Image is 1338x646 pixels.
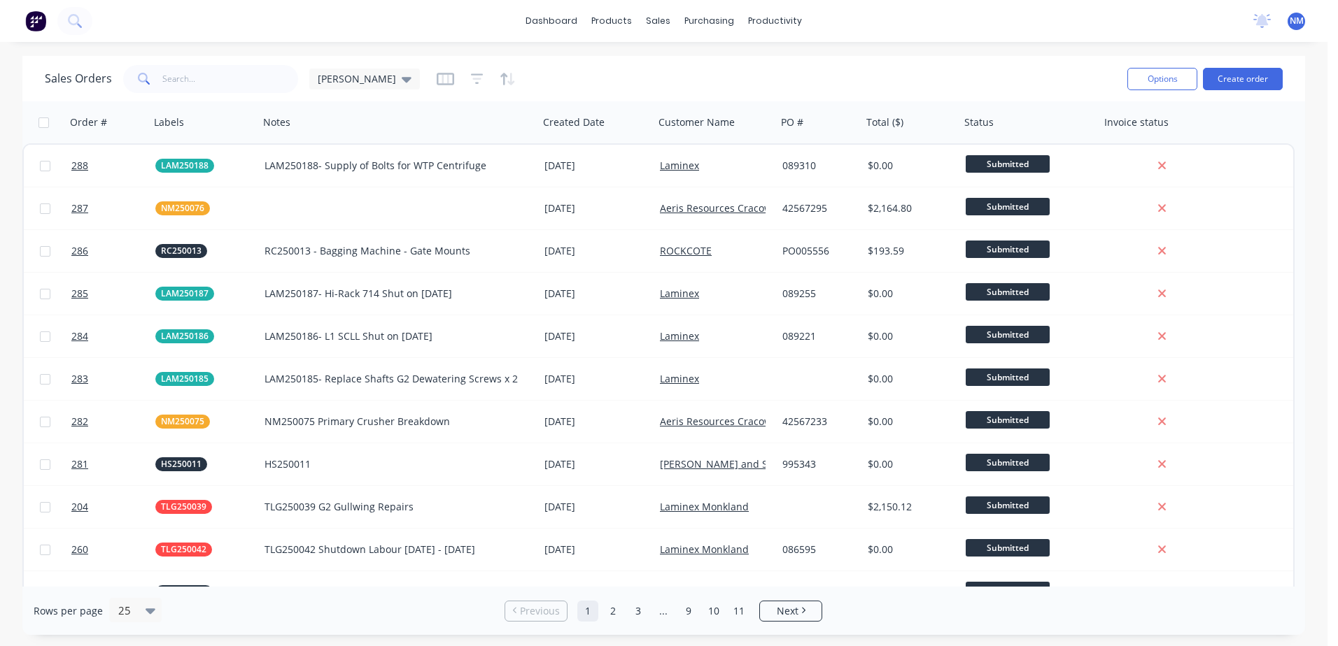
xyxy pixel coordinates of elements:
span: Previous [520,604,560,618]
div: [DATE] [544,329,649,343]
span: NM [1290,15,1304,27]
a: 281 [71,443,155,485]
span: CBC250002 [161,585,207,599]
input: Search... [162,65,299,93]
img: Factory [25,10,46,31]
div: RC250013 - Bagging Machine - Gate Mounts [265,244,520,258]
div: 089310 [782,159,853,173]
a: 283 [71,358,155,400]
div: $0.00 [868,415,950,429]
div: [DATE] [544,201,649,215]
a: Laminex Monkland [660,543,749,556]
div: $0.00 [868,372,950,386]
button: LAM250186 [155,329,214,343]
a: Aeris Resources Cracow Operations [660,415,827,428]
span: Submitted [966,496,1050,514]
a: Next page [760,604,822,618]
a: Previous page [505,604,567,618]
div: [DATE] [544,457,649,471]
span: 204 [71,500,88,514]
div: TLG250039 G2 Gullwing Repairs [265,500,520,514]
div: [DATE] [544,500,649,514]
div: $193.59 [868,244,950,258]
a: ROCKCOTE [660,244,712,257]
a: Motion Australia Pty Ltd [660,585,772,598]
a: 260 [71,529,155,570]
span: 288 [71,159,88,173]
a: Laminex Monkland [660,500,749,513]
button: Create order [1203,68,1283,90]
div: Created Date [543,115,605,129]
div: Status [964,115,994,129]
div: [DATE] [544,244,649,258]
div: $0.00 [868,287,950,301]
span: 287 [71,201,88,215]
div: [DATE] [544,159,649,173]
div: NM250075 Primary Crusher Breakdown [265,415,520,429]
h1: Sales Orders [45,72,112,85]
span: 286 [71,244,88,258]
ul: Pagination [499,601,828,622]
div: 089255 [782,287,853,301]
button: NM250075 [155,415,210,429]
span: [PERSON_NAME] [318,71,396,86]
a: 179 [71,571,155,613]
span: LAM250185 [161,372,209,386]
div: Invoice status [1104,115,1169,129]
div: [DATE] [544,287,649,301]
button: CBC250002 [155,585,213,599]
div: purchasing [677,10,741,31]
div: [DATE] [544,415,649,429]
div: Total ($) [866,115,903,129]
div: HS250011 [265,457,520,471]
a: Laminex [660,329,699,343]
div: LAM250187- Hi-Rack 714 Shut on [DATE] [265,287,520,301]
div: $0.00 [868,159,950,173]
span: 179 [71,585,88,599]
div: $0.00 [868,543,950,557]
a: Page 1 is your current page [577,601,598,622]
span: 283 [71,372,88,386]
span: Next [777,604,798,618]
div: productivity [741,10,809,31]
span: Submitted [966,411,1050,429]
a: [PERSON_NAME] and Sons Timber Pty Ltd [660,457,855,471]
span: Submitted [966,283,1050,301]
div: $2,084.67 [868,585,950,599]
span: Submitted [966,454,1050,471]
span: Submitted [966,241,1050,258]
span: RC250013 [161,244,202,258]
div: Customer Name [659,115,735,129]
button: TLG250042 [155,543,212,557]
span: 260 [71,543,88,557]
div: 42567233 [782,415,853,429]
div: CBC250002 GRIZZLY GRATE [265,585,520,599]
button: NM250076 [155,201,210,215]
a: dashboard [519,10,584,31]
button: Options [1127,68,1197,90]
span: Submitted [966,198,1050,215]
a: Page 9 [678,601,699,622]
div: products [584,10,639,31]
button: RC250013 [155,244,207,258]
a: 287 [71,187,155,229]
a: 285 [71,273,155,315]
span: 281 [71,457,88,471]
div: 42567295 [782,201,853,215]
span: Submitted [966,582,1050,599]
span: Submitted [966,155,1050,173]
button: LAM250185 [155,372,214,386]
div: 086595 [782,543,853,557]
div: [DATE] [544,372,649,386]
span: Rows per page [34,604,103,618]
a: Page 2 [603,601,624,622]
a: Laminex [660,287,699,300]
span: LAM250188 [161,159,209,173]
a: 282 [71,401,155,443]
div: $2,150.12 [868,500,950,514]
a: Aeris Resources Cracow Operations [660,201,827,215]
a: 286 [71,230,155,272]
button: LAM250187 [155,287,214,301]
div: 995343 [782,457,853,471]
div: Labels [154,115,184,129]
